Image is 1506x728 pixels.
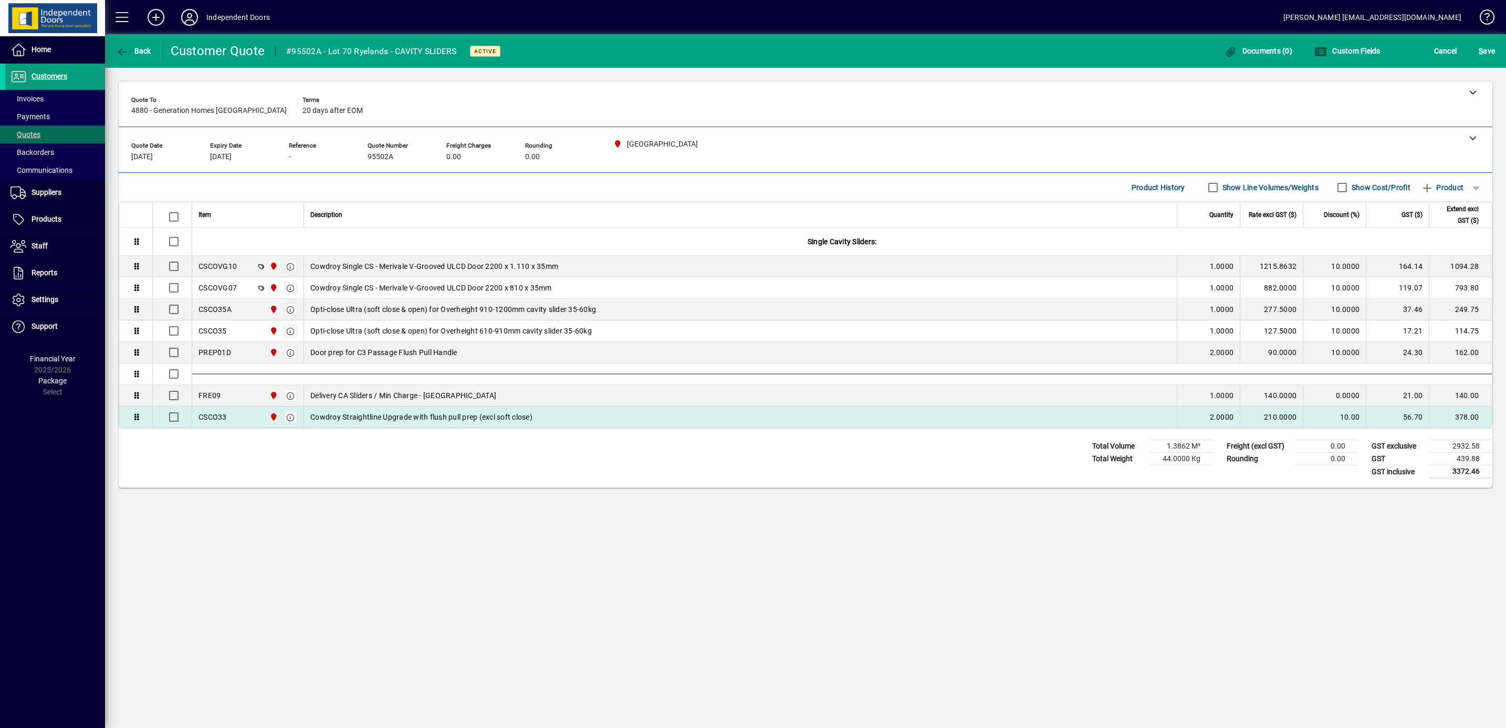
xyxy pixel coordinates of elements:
span: Christchurch [267,390,279,401]
span: Christchurch [267,325,279,337]
a: Staff [5,233,105,259]
div: CSCOVG10 [198,261,237,272]
span: Back [116,47,151,55]
span: Extend excl GST ($) [1436,203,1479,226]
div: 277.5000 [1247,304,1296,315]
span: Support [32,322,58,330]
td: 1.3862 M³ [1150,440,1213,453]
td: 164.14 [1366,256,1429,277]
span: Christchurch [267,282,279,294]
span: Backorders [11,148,54,157]
span: Custom Fields [1314,47,1380,55]
td: 0.00 [1295,440,1358,453]
span: 20 days after EOM [302,107,363,115]
span: Opti-close Ultra (soft close & open) for Overheight 910-1200mm cavity slider 35-60kg [310,304,596,315]
button: Product [1416,178,1469,197]
div: CSCOVG07 [198,283,237,293]
div: #95502A - Lot 70 Ryelands - CAVITY SLIDERS [286,43,457,60]
a: Reports [5,260,105,286]
span: Documents (0) [1224,47,1292,55]
a: Quotes [5,126,105,143]
span: Christchurch [267,261,279,272]
button: Save [1476,41,1498,60]
span: ave [1479,43,1495,59]
td: 10.0000 [1303,320,1366,342]
td: 0.00 [1295,453,1358,465]
td: 2932.58 [1429,440,1492,453]
td: 44.0000 Kg [1150,453,1213,465]
span: Door prep for C3 Passage Flush Pull Handle [310,347,457,358]
td: GST inclusive [1366,465,1429,479]
span: Quotes [11,130,40,139]
span: 1.0000 [1210,304,1234,315]
td: 119.07 [1366,277,1429,299]
span: Cancel [1434,43,1457,59]
div: 210.0000 [1247,412,1296,422]
span: Opti-close Ultra (soft close & open) for Overheight 610-910mm cavity slider 35-60kg [310,326,592,336]
span: Item [198,209,211,221]
span: Invoices [11,95,44,103]
span: 1.0000 [1210,283,1234,293]
a: Home [5,37,105,63]
app-page-header-button: Back [105,41,163,60]
td: 378.00 [1429,407,1492,428]
button: Documents (0) [1221,41,1295,60]
span: Christchurch [267,411,279,423]
td: 10.0000 [1303,277,1366,299]
span: Reports [32,268,57,277]
td: 37.46 [1366,299,1429,320]
td: 0.0000 [1303,385,1366,407]
td: 24.30 [1366,342,1429,363]
span: Description [310,209,342,221]
div: CSCO33 [198,412,227,422]
span: Products [32,215,61,223]
span: Active [474,48,496,55]
span: GST ($) [1402,209,1423,221]
span: 1.0000 [1210,390,1234,401]
td: 140.00 [1429,385,1492,407]
span: Product [1421,179,1463,196]
td: 56.70 [1366,407,1429,428]
td: Total Volume [1087,440,1150,453]
td: 10.0000 [1303,256,1366,277]
span: - [289,153,291,161]
div: 90.0000 [1247,347,1296,358]
span: S [1479,47,1483,55]
button: Back [113,41,154,60]
span: Staff [32,242,48,250]
span: Product History [1132,179,1185,196]
td: 17.21 [1366,320,1429,342]
td: GST [1366,453,1429,465]
a: Knowledge Base [1472,2,1493,36]
span: Cowdroy Single CS - Merivale V-Grooved ULCD Door 2200 x 1.110 x 35mm [310,261,558,272]
td: 10.0000 [1303,342,1366,363]
span: 4880 - Generation Homes [GEOGRAPHIC_DATA] [131,107,287,115]
div: 882.0000 [1247,283,1296,293]
span: Christchurch [267,347,279,358]
span: Delivery CA Sliders / Min Charge - [GEOGRAPHIC_DATA] [310,390,496,401]
div: Independent Doors [206,9,270,26]
td: 10.00 [1303,407,1366,428]
td: 249.75 [1429,299,1492,320]
a: Invoices [5,90,105,108]
td: 114.75 [1429,320,1492,342]
div: Single Cavity Sliders: [192,228,1492,255]
td: Total Weight [1087,453,1150,465]
span: Cowdroy Single CS - Merivale V-Grooved ULCD Door 2200 x 810 x 35mm [310,283,552,293]
td: 793.80 [1429,277,1492,299]
div: Customer Quote [171,43,265,59]
a: Backorders [5,143,105,161]
span: 0.00 [525,153,540,161]
div: CSCO35A [198,304,232,315]
span: Discount (%) [1324,209,1359,221]
a: Settings [5,287,105,313]
div: FRE09 [198,390,221,401]
td: 1094.28 [1429,256,1492,277]
span: Package [38,377,67,385]
span: 2.0000 [1210,347,1234,358]
button: Add [139,8,173,27]
a: Suppliers [5,180,105,206]
td: 439.88 [1429,453,1492,465]
span: Quantity [1209,209,1233,221]
div: 140.0000 [1247,390,1296,401]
